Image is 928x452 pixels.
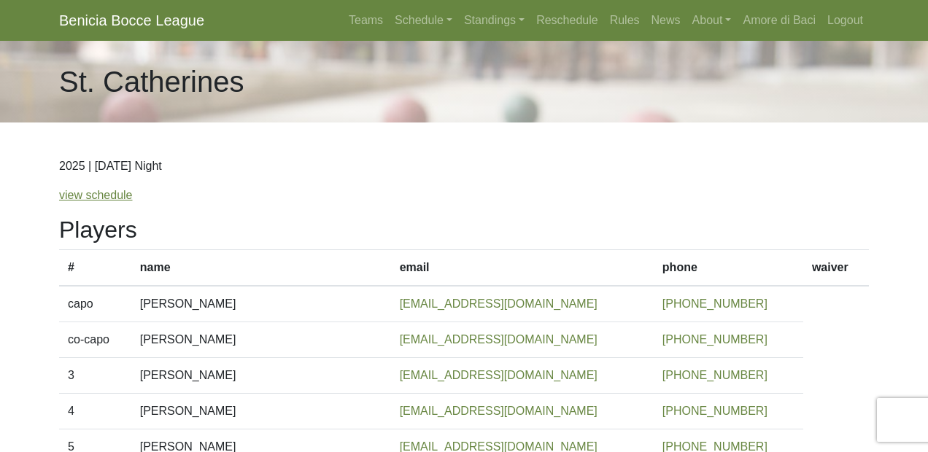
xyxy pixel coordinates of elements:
[391,250,654,287] th: email
[400,405,598,417] a: [EMAIL_ADDRESS][DOMAIN_NAME]
[389,6,458,35] a: Schedule
[662,333,767,346] a: [PHONE_NUMBER]
[654,250,803,287] th: phone
[59,322,131,358] td: co-capo
[400,369,598,381] a: [EMAIL_ADDRESS][DOMAIN_NAME]
[343,6,389,35] a: Teams
[59,358,131,394] td: 3
[687,6,738,35] a: About
[662,297,767,310] a: [PHONE_NUMBER]
[59,216,869,243] h2: Players
[59,286,131,322] td: capo
[59,189,133,201] a: view schedule
[803,250,869,287] th: waiver
[131,394,391,429] td: [PERSON_NAME]
[530,6,604,35] a: Reschedule
[131,250,391,287] th: name
[604,6,646,35] a: Rules
[400,297,598,310] a: [EMAIL_ADDRESS][DOMAIN_NAME]
[59,250,131,287] th: #
[400,333,598,346] a: [EMAIL_ADDRESS][DOMAIN_NAME]
[821,6,869,35] a: Logout
[458,6,530,35] a: Standings
[131,286,391,322] td: [PERSON_NAME]
[131,358,391,394] td: [PERSON_NAME]
[131,322,391,358] td: [PERSON_NAME]
[59,157,869,175] p: 2025 | [DATE] Night
[646,6,687,35] a: News
[59,394,131,429] td: 4
[662,369,767,381] a: [PHONE_NUMBER]
[737,6,821,35] a: Amore di Baci
[59,6,204,35] a: Benicia Bocce League
[59,64,244,99] h1: St. Catherines
[662,405,767,417] a: [PHONE_NUMBER]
